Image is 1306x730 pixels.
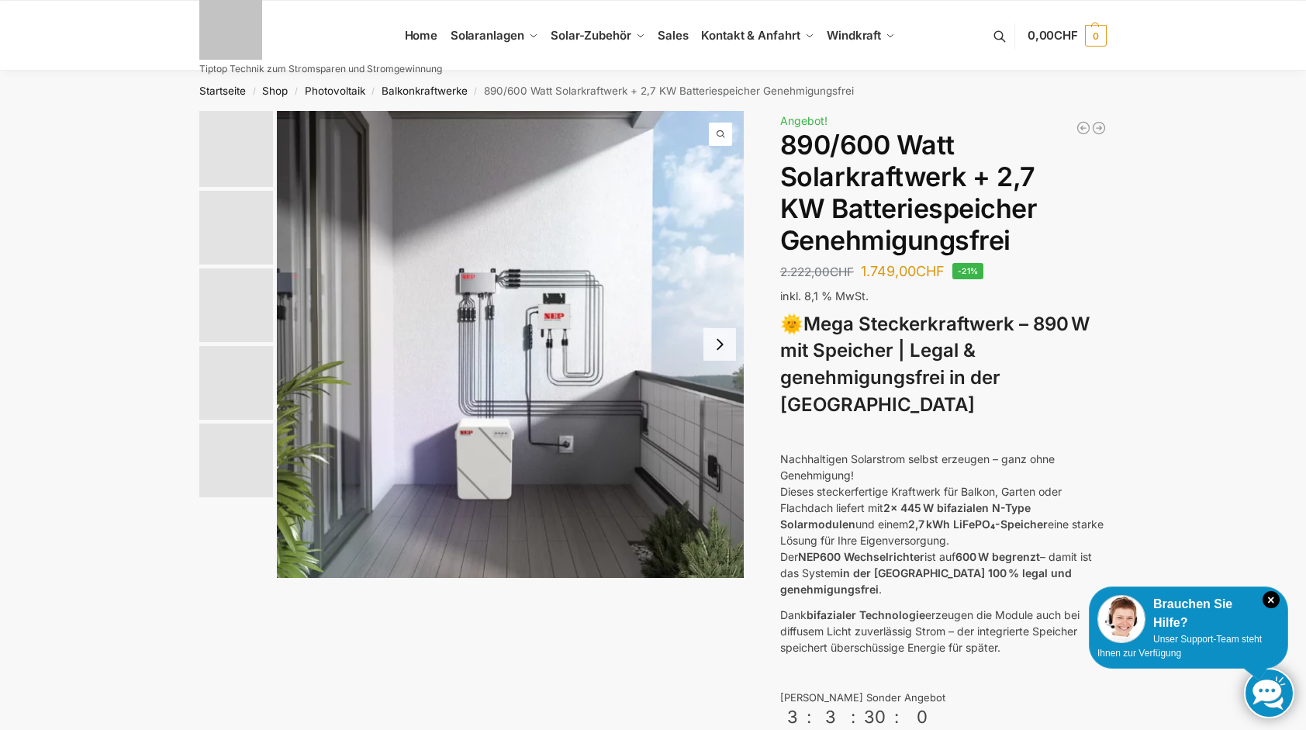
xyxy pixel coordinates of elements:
span: Sales [658,28,689,43]
p: Nachhaltigen Solarstrom selbst erzeugen – ganz ohne Genehmigung! Dieses steckerfertige Kraftwerk ... [780,451,1107,597]
span: Angebot! [780,114,827,127]
a: Startseite [199,85,246,97]
strong: bifazialer Technologie [807,608,925,621]
a: 0,00CHF 0 [1028,12,1107,59]
div: 3 [782,707,803,727]
strong: NEP600 Wechselrichter [798,550,924,563]
img: Balkonkraftwerk mit 2,7kw Speicher [199,191,273,265]
strong: 2x 445 W bifazialen N-Type Solarmodulen [780,501,1031,531]
span: / [288,85,304,98]
p: Tiptop Technik zum Stromsparen und Stromgewinnung [199,64,442,74]
strong: 2,7 kWh LiFePO₄-Speicher [908,517,1048,531]
button: Next slide [703,328,736,361]
img: Balkonkraftwerk mit 2,7kw Speicher [199,111,273,187]
a: Photovoltaik [305,85,365,97]
a: Solaranlagen [444,1,544,71]
img: Balkonkraftwerk mit 2,7kw Speicher [277,111,744,578]
span: 0 [1085,25,1107,47]
strong: in der [GEOGRAPHIC_DATA] 100 % legal und genehmigungsfrei [780,566,1072,596]
span: CHF [830,265,854,279]
span: Kontakt & Anfahrt [701,28,800,43]
img: Bificial 30 % mehr Leistung [199,424,273,497]
bdi: 2.222,00 [780,265,854,279]
span: Windkraft [827,28,881,43]
div: Brauchen Sie Hilfe? [1097,595,1280,632]
span: / [246,85,262,98]
span: / [468,85,484,98]
span: CHF [916,263,945,279]
a: Kontakt & Anfahrt [695,1,821,71]
div: [PERSON_NAME] Sonder Angebot [780,690,1107,706]
span: 0,00 [1028,28,1078,43]
span: -21% [952,263,984,279]
a: Balkonkraftwerke [382,85,468,97]
a: Solar-Zubehör [544,1,651,71]
i: Schließen [1263,591,1280,608]
img: Bificial im Vergleich zu billig Modulen [199,268,273,342]
a: Balkonkraftwerk 890 Watt Solarmodulleistung mit 2kW/h Zendure Speicher [1091,120,1107,136]
strong: Mega Steckerkraftwerk – 890 W mit Speicher | Legal & genehmigungsfrei in der [GEOGRAPHIC_DATA] [780,313,1090,416]
span: Solaranlagen [451,28,524,43]
p: Dank erzeugen die Module auch bei diffusem Licht zuverlässig Strom – der integrierte Speicher spe... [780,607,1107,656]
strong: 600 W begrenzt [955,550,1040,563]
span: inkl. 8,1 % MwSt. [780,289,869,303]
bdi: 1.749,00 [861,263,945,279]
h3: 🌞 [780,311,1107,419]
nav: Breadcrumb [172,71,1135,111]
a: Balkonkraftwerk 405/600 Watt erweiterbar [1076,120,1091,136]
a: Sales [651,1,695,71]
a: Shop [262,85,288,97]
span: Solar-Zubehör [551,28,631,43]
span: CHF [1054,28,1078,43]
div: 0 [902,707,943,727]
a: Steckerkraftwerk mit 2,7kwh-SpeicherBalkonkraftwerk mit 27kw Speicher [277,111,744,578]
div: 30 [859,707,891,727]
a: Windkraft [821,1,902,71]
img: Customer service [1097,595,1145,643]
span: Unser Support-Team steht Ihnen zur Verfügung [1097,634,1262,659]
span: / [365,85,382,98]
img: BDS1000 [199,346,273,420]
h1: 890/600 Watt Solarkraftwerk + 2,7 KW Batteriespeicher Genehmigungsfrei [780,130,1107,256]
div: 3 [814,707,848,727]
